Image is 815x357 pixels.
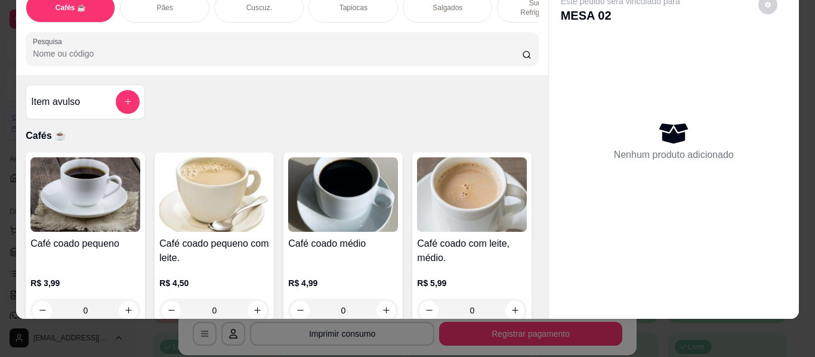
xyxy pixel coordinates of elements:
[30,157,140,232] img: product-image
[417,277,527,289] p: R$ 5,99
[288,277,398,289] p: R$ 4,99
[119,301,138,320] button: increase-product-quantity
[55,3,86,13] p: Cafés ☕
[33,36,66,46] label: Pesquisa
[159,277,269,289] p: R$ 4,50
[419,301,439,320] button: decrease-product-quantity
[162,301,181,320] button: decrease-product-quantity
[159,237,269,265] h4: Café coado pequeno com leite.
[26,129,538,143] p: Cafés ☕
[288,237,398,251] h4: Café coado médio
[291,301,310,320] button: decrease-product-quantity
[30,277,140,289] p: R$ 3,99
[561,7,680,24] p: MESA 02
[33,48,522,60] input: Pesquisa
[157,3,173,13] p: Pães
[31,95,80,109] h4: Item avulso
[433,3,462,13] p: Salgados
[417,237,527,265] h4: Café coado com leite, médio.
[248,301,267,320] button: increase-product-quantity
[339,3,368,13] p: Tapiocas
[116,90,140,114] button: add-separate-item
[288,157,398,232] img: product-image
[246,3,272,13] p: Cuscuz.
[505,301,524,320] button: increase-product-quantity
[376,301,396,320] button: increase-product-quantity
[417,157,527,232] img: product-image
[33,301,52,320] button: decrease-product-quantity
[159,157,269,232] img: product-image
[30,237,140,251] h4: Café coado pequeno
[614,148,734,162] p: Nenhum produto adicionado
